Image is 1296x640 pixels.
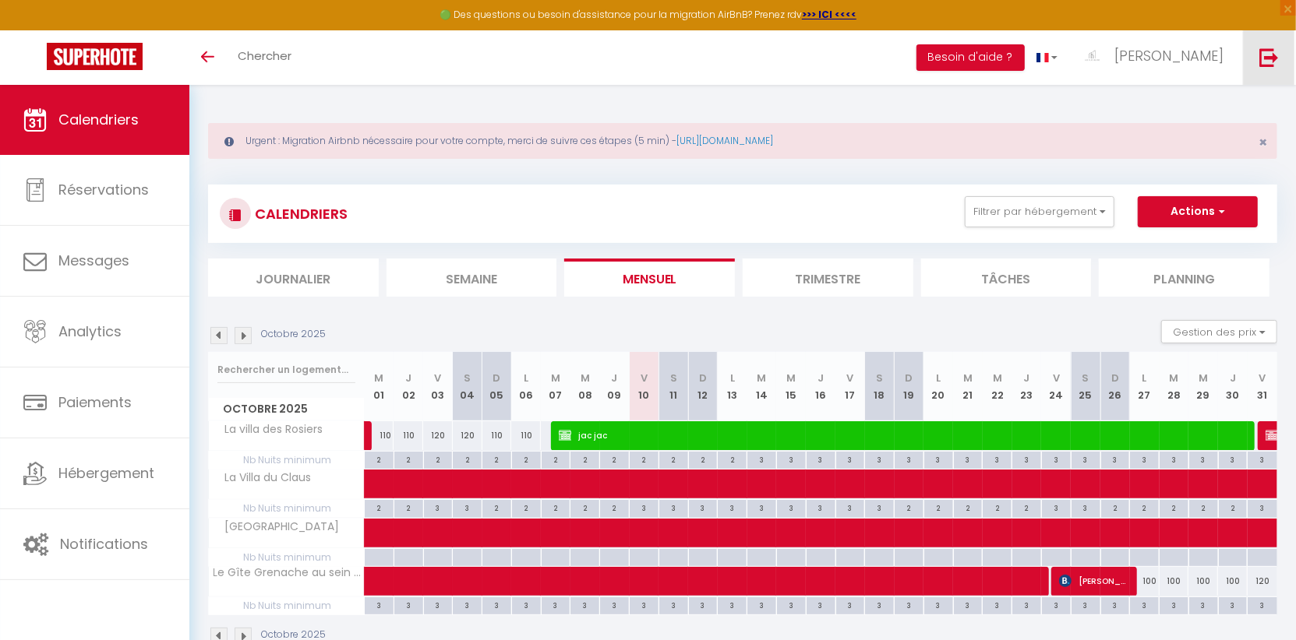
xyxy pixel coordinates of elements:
img: ... [1081,44,1104,68]
div: 2 [394,500,423,515]
span: Octobre 2025 [209,398,364,420]
div: 3 [1101,452,1130,466]
abbr: J [405,371,411,385]
th: 16 [806,352,835,421]
div: 3 [659,597,688,612]
abbr: J [1024,371,1030,385]
img: Super Booking [47,43,143,70]
th: 20 [923,352,953,421]
div: 3 [1072,452,1100,466]
div: 3 [924,597,953,612]
abbr: D [699,371,707,385]
abbr: J [818,371,824,385]
abbr: S [670,371,677,385]
span: Notifications [60,534,148,554]
th: 04 [453,352,482,421]
span: Analytics [58,322,122,341]
div: 3 [424,500,453,515]
div: 2 [482,500,511,515]
div: 3 [1160,452,1188,466]
abbr: M [551,371,560,385]
span: Hébergement [58,463,154,483]
div: 3 [1042,452,1071,466]
th: 13 [718,352,747,421]
div: 3 [630,500,659,515]
div: 3 [1130,452,1159,466]
abbr: V [1053,371,1060,385]
div: 2 [954,500,983,515]
li: Mensuel [564,258,735,297]
abbr: M [963,371,973,385]
span: jac jac [559,420,1250,450]
div: 110 [365,421,394,450]
div: 2 [983,500,1012,515]
span: Nb Nuits minimum [209,452,364,469]
abbr: L [1142,371,1147,385]
div: 3 [747,597,776,612]
a: [URL][DOMAIN_NAME] [676,134,773,147]
div: 3 [1248,500,1277,515]
div: 120 [423,421,453,450]
div: 3 [1012,452,1041,466]
div: 3 [1130,597,1159,612]
div: 3 [365,597,394,612]
abbr: L [730,371,735,385]
div: 2 [512,452,541,466]
div: 3 [924,452,953,466]
div: 3 [394,597,423,612]
div: 3 [807,500,835,515]
li: Journalier [208,258,379,297]
abbr: S [876,371,883,385]
th: 19 [895,352,924,421]
th: 27 [1130,352,1160,421]
th: 09 [600,352,630,421]
button: Actions [1138,196,1258,227]
th: 02 [394,352,423,421]
abbr: V [846,371,853,385]
span: × [1259,132,1267,152]
div: 2 [570,500,599,515]
abbr: D [493,371,501,385]
div: 2 [600,452,629,466]
a: >>> ICI <<<< [802,8,856,21]
div: 3 [747,452,776,466]
input: Rechercher un logement... [217,356,355,384]
div: 3 [659,500,688,515]
abbr: M [1169,371,1178,385]
th: 12 [688,352,718,421]
abbr: L [936,371,941,385]
div: 3 [1072,597,1100,612]
div: 2 [512,500,541,515]
div: 3 [542,597,570,612]
div: 3 [718,500,747,515]
div: 2 [718,452,747,466]
div: 3 [1072,500,1100,515]
div: 3 [453,597,482,612]
div: 3 [807,597,835,612]
div: 3 [777,500,806,515]
span: Paiements [58,392,132,412]
abbr: S [1082,371,1089,385]
th: 21 [953,352,983,421]
div: 3 [777,597,806,612]
a: Chercher [226,30,303,85]
div: 3 [983,452,1012,466]
th: 17 [835,352,865,421]
div: 2 [482,452,511,466]
div: 3 [954,452,983,466]
div: 3 [895,452,923,466]
span: [GEOGRAPHIC_DATA] [211,519,344,536]
div: 2 [1130,500,1159,515]
div: 3 [836,500,865,515]
abbr: S [464,371,471,385]
div: 3 [1248,452,1277,466]
abbr: M [1199,371,1208,385]
div: 3 [570,597,599,612]
div: 3 [865,452,894,466]
th: 10 [630,352,659,421]
th: 26 [1100,352,1130,421]
div: 2 [630,452,659,466]
span: Le Gîte Grenache au sein du Domaine [211,567,367,578]
div: 2 [895,500,923,515]
p: Octobre 2025 [261,327,326,342]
